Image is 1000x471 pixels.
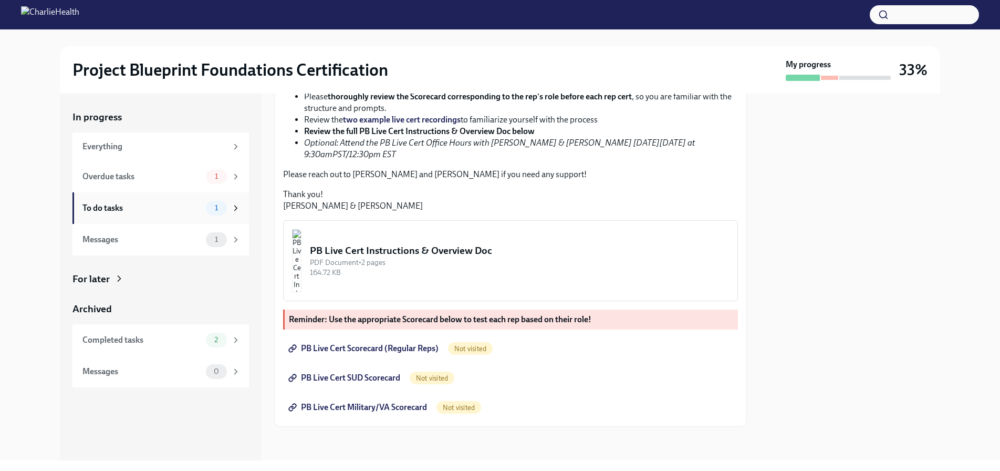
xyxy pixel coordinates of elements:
[290,373,400,383] span: PB Live Cert SUD Scorecard
[448,345,493,353] span: Not visited
[304,91,738,114] li: Please , so you are familiar with the structure and prompts.
[310,244,729,258] div: PB Live Cert Instructions & Overview Doc
[283,189,738,212] p: Thank you! [PERSON_NAME] & [PERSON_NAME]
[72,356,249,387] a: Messages0
[82,202,202,214] div: To do tasks
[899,60,928,79] h3: 33%
[786,59,831,70] strong: My progress
[72,132,249,161] a: Everything
[82,171,202,182] div: Overdue tasks
[304,114,738,126] li: Review the to familiarize yourself with the process
[292,229,301,292] img: PB Live Cert Instructions & Overview Doc
[72,302,249,316] a: Archived
[82,234,202,245] div: Messages
[72,272,249,286] a: For later
[72,272,110,286] div: For later
[209,204,224,212] span: 1
[283,220,738,301] button: PB Live Cert Instructions & Overview DocPDF Document•2 pages164.72 KB
[208,336,224,344] span: 2
[283,397,434,418] a: PB Live Cert Military/VA Scorecard
[283,367,408,388] a: PB Live Cert SUD Scorecard
[310,258,729,268] div: PDF Document • 2 pages
[283,169,738,180] p: Please reach out to [PERSON_NAME] and [PERSON_NAME] if you need any support!
[304,126,535,136] strong: Review the full PB Live Cert Instructions & Overview Doc below
[310,268,729,278] div: 164.72 KB
[72,59,388,80] h2: Project Blueprint Foundations Certification
[209,172,224,180] span: 1
[72,161,249,192] a: Overdue tasks1
[289,314,591,324] strong: Reminder: Use the appropriate Scorecard below to test each rep based on their role!
[304,138,695,159] em: Optional: Attend the PB Live Cert Office Hours with [PERSON_NAME] & [PERSON_NAME] [DATE][DATE] at...
[410,374,454,382] span: Not visited
[72,224,249,255] a: Messages1
[82,141,227,152] div: Everything
[290,343,439,354] span: PB Live Cert Scorecard (Regular Reps)
[82,334,202,346] div: Completed tasks
[72,324,249,356] a: Completed tasks2
[82,366,202,377] div: Messages
[72,110,249,124] a: In progress
[209,236,224,243] span: 1
[328,91,632,101] strong: thoroughly review the Scorecard corresponding to the rep's role before each rep cert
[21,6,79,23] img: CharlieHealth
[207,367,225,375] span: 0
[343,115,461,125] a: two example live cert recordings
[290,402,427,413] span: PB Live Cert Military/VA Scorecard
[436,404,481,412] span: Not visited
[72,192,249,224] a: To do tasks1
[283,338,446,359] a: PB Live Cert Scorecard (Regular Reps)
